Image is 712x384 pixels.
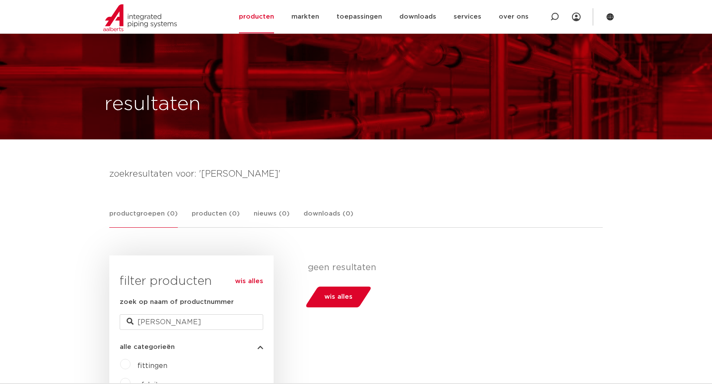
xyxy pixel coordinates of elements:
h4: zoekresultaten voor: '[PERSON_NAME]' [109,167,603,181]
a: wis alles [235,276,263,287]
a: fittingen [137,362,167,369]
span: alle categorieën [120,344,175,350]
button: alle categorieën [120,344,263,350]
h1: resultaten [105,90,201,118]
a: productgroepen (0) [109,209,178,228]
span: wis alles [324,290,353,304]
h3: filter producten [120,273,263,290]
a: nieuws (0) [254,209,290,227]
a: downloads (0) [304,209,353,227]
label: zoek op naam of productnummer [120,297,234,307]
a: producten (0) [192,209,240,227]
input: zoeken [120,314,263,330]
p: geen resultaten [308,262,596,273]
